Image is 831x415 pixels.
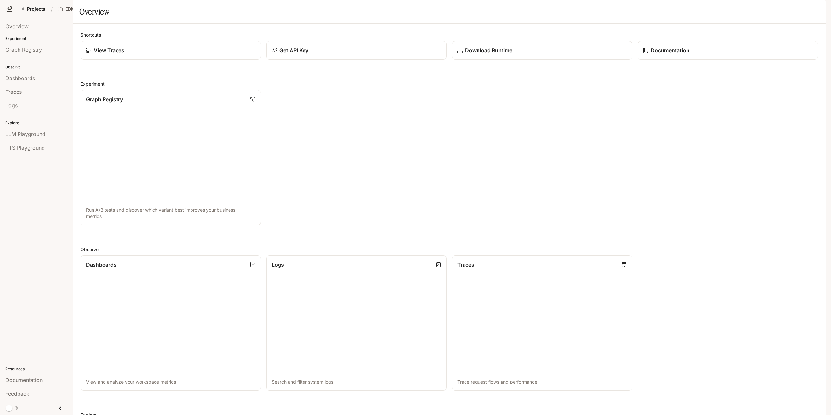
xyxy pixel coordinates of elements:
[86,207,255,220] p: Run A/B tests and discover which variant best improves your business metrics
[266,255,447,391] a: LogsSearch and filter system logs
[457,379,627,385] p: Trace request flows and performance
[266,41,447,60] button: Get API Key
[452,41,632,60] a: Download Runtime
[638,41,818,60] a: Documentation
[81,31,818,38] h2: Shortcuts
[55,3,94,16] button: All workspaces
[452,255,632,391] a: TracesTrace request flows and performance
[79,5,109,18] h1: Overview
[457,261,474,269] p: Traces
[86,379,255,385] p: View and analyze your workspace metrics
[65,6,84,12] p: EDM Bar
[279,46,308,54] p: Get API Key
[81,41,261,60] a: View Traces
[17,3,48,16] a: Go to projects
[81,246,818,253] h2: Observe
[27,6,45,12] span: Projects
[86,95,123,103] p: Graph Registry
[48,6,55,13] div: /
[81,80,818,87] h2: Experiment
[81,255,261,391] a: DashboardsView and analyze your workspace metrics
[272,379,441,385] p: Search and filter system logs
[86,261,117,269] p: Dashboards
[651,46,689,54] p: Documentation
[465,46,512,54] p: Download Runtime
[94,46,124,54] p: View Traces
[272,261,284,269] p: Logs
[81,90,261,225] a: Graph RegistryRun A/B tests and discover which variant best improves your business metrics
